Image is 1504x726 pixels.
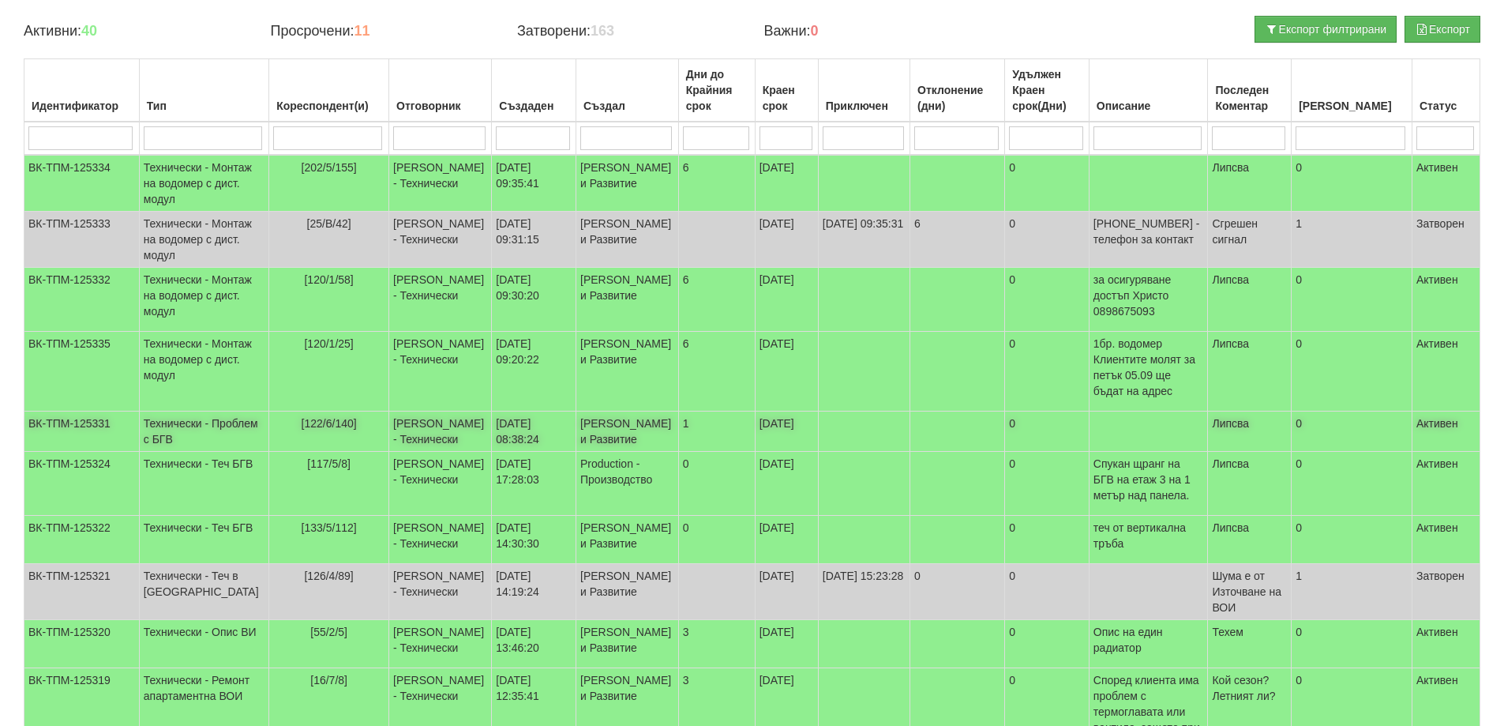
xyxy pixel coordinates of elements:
td: [PERSON_NAME] и Развитие [576,155,679,212]
td: [DATE] 08:38:24 [492,412,576,452]
td: 0 [1292,412,1412,452]
span: Липсва [1212,521,1249,534]
td: 6 [910,212,1005,268]
td: Production - Производство [576,452,679,516]
td: Активен [1412,452,1480,516]
td: Активен [1412,155,1480,212]
div: Последен Коментар [1212,79,1287,117]
span: [16/7/8] [310,674,347,687]
td: [DATE] 09:31:15 [492,212,576,268]
td: [PERSON_NAME] - Технически [389,516,492,564]
span: Сгрешен сигнал [1212,217,1258,246]
td: Активен [1412,516,1480,564]
td: [PERSON_NAME] - Технически [389,452,492,516]
span: Липсва [1212,457,1249,470]
span: 1 [683,417,689,430]
td: 0 [910,564,1005,620]
span: Шума е от Източване на ВОИ [1212,570,1281,614]
div: Дни до Крайния срок [683,63,751,117]
td: 0 [1005,564,1090,620]
div: Приключен [823,95,906,117]
td: [PERSON_NAME] и Развитие [576,332,679,412]
td: [DATE] 17:28:03 [492,452,576,516]
td: ВК-ТПМ-125335 [24,332,140,412]
th: Отговорник: No sort applied, activate to apply an ascending sort [389,59,492,122]
td: 0 [1005,155,1090,212]
b: 163 [591,23,614,39]
span: [55/2/5] [310,626,347,638]
b: 11 [354,23,369,39]
span: 0 [683,521,689,534]
div: Статус [1416,95,1476,117]
span: Липсва [1212,337,1249,350]
span: [122/6/140] [302,417,357,430]
p: за осигуряване достъп Христо 0898675093 [1093,272,1204,319]
td: 0 [1005,516,1090,564]
td: 0 [1292,516,1412,564]
p: [PHONE_NUMBER] - телефон за контакт [1093,216,1204,247]
td: 0 [1005,332,1090,412]
div: Кореспондент(и) [273,95,384,117]
span: Кой сезон? Летният ли? [1212,674,1275,702]
td: 0 [1005,412,1090,452]
th: Създал: No sort applied, activate to apply an ascending sort [576,59,679,122]
td: 0 [1005,620,1090,668]
p: Спукан щранг на БГВ на етаж 3 на 1 метър над панела. [1093,456,1204,503]
td: Технически - Теч БГВ [139,516,268,564]
td: Активен [1412,332,1480,412]
td: Активен [1412,620,1480,668]
td: [PERSON_NAME] и Развитие [576,620,679,668]
td: ВК-ТПМ-125333 [24,212,140,268]
div: Идентификатор [28,95,135,117]
td: [DATE] [755,564,818,620]
th: Удължен Краен срок(Дни): No sort applied, activate to apply an ascending sort [1005,59,1090,122]
td: ВК-ТПМ-125320 [24,620,140,668]
td: [DATE] [755,332,818,412]
span: 6 [683,337,689,350]
td: [PERSON_NAME] и Развитие [576,516,679,564]
td: [DATE] 14:30:30 [492,516,576,564]
td: [DATE] 09:35:41 [492,155,576,212]
div: Отклонение (дни) [914,79,1000,117]
div: Създал [580,95,674,117]
td: Технически - Монтаж на водомер с дист. модул [139,212,268,268]
td: Технически - Монтаж на водомер с дист. модул [139,332,268,412]
td: 0 [1005,268,1090,332]
span: [25/В/42] [307,217,351,230]
th: Статус: No sort applied, activate to apply an ascending sort [1412,59,1480,122]
button: Експорт филтрирани [1255,16,1397,43]
span: 0 [683,457,689,470]
div: Създаден [496,95,572,117]
th: Краен срок: No sort applied, activate to apply an ascending sort [755,59,818,122]
td: [DATE] [755,155,818,212]
span: 6 [683,273,689,286]
span: [120/1/58] [304,273,353,286]
span: [126/4/89] [304,570,353,582]
div: [PERSON_NAME] [1296,95,1408,117]
div: Отговорник [393,95,487,117]
td: [DATE] [755,452,818,516]
span: Липсва [1212,161,1249,174]
td: [PERSON_NAME] - Технически [389,268,492,332]
td: [DATE] 09:35:31 [818,212,910,268]
span: Техем [1212,626,1243,638]
th: Идентификатор: No sort applied, activate to apply an ascending sort [24,59,140,122]
div: Краен срок [760,79,814,117]
th: Дни до Крайния срок: No sort applied, activate to apply an ascending sort [678,59,755,122]
div: Удължен Краен срок(Дни) [1009,63,1085,117]
td: [PERSON_NAME] - Технически [389,332,492,412]
th: Описание: No sort applied, activate to apply an ascending sort [1089,59,1208,122]
span: 3 [683,626,689,638]
td: [PERSON_NAME] и Развитие [576,564,679,620]
td: Затворен [1412,564,1480,620]
h4: Просрочени: [270,24,493,39]
th: Отклонение (дни): No sort applied, activate to apply an ascending sort [910,59,1005,122]
td: Технически - Теч в [GEOGRAPHIC_DATA] [139,564,268,620]
td: [PERSON_NAME] - Технически [389,564,492,620]
span: [202/5/155] [302,161,357,174]
h4: Активни: [24,24,246,39]
th: Създаден: No sort applied, activate to apply an ascending sort [492,59,576,122]
td: ВК-ТПМ-125331 [24,412,140,452]
h4: Затворени: [517,24,740,39]
td: ВК-ТПМ-125322 [24,516,140,564]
